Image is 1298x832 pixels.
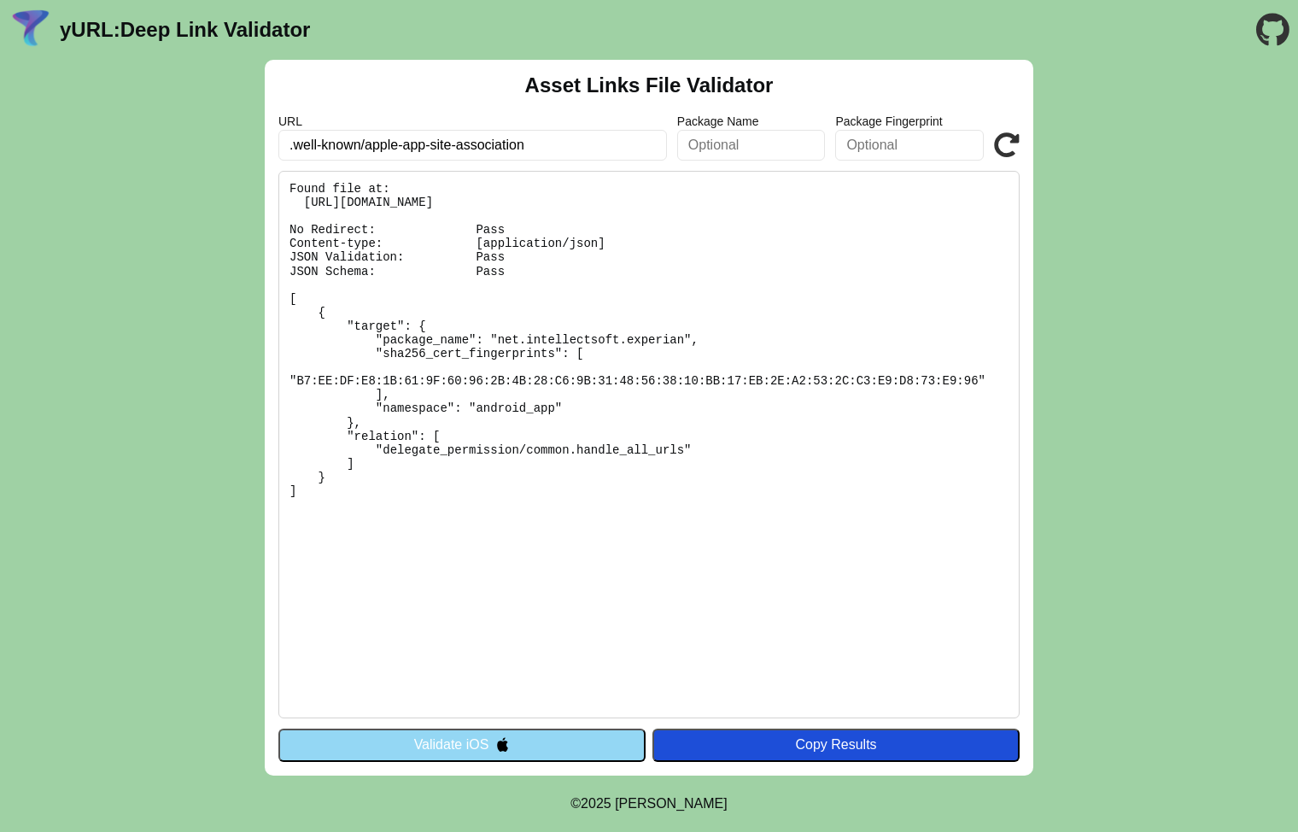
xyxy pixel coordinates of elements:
label: URL [278,114,667,128]
a: yURL:Deep Link Validator [60,18,310,42]
span: 2025 [581,796,611,811]
input: Optional [835,130,984,161]
input: Required [278,130,667,161]
a: Michael Ibragimchayev's Personal Site [615,796,728,811]
label: Package Fingerprint [835,114,984,128]
pre: Found file at: [URL][DOMAIN_NAME] No Redirect: Pass Content-type: [application/json] JSON Validat... [278,171,1020,718]
footer: © [570,776,727,832]
h2: Asset Links File Validator [525,73,774,97]
button: Validate iOS [278,729,646,761]
input: Optional [677,130,826,161]
label: Package Name [677,114,826,128]
img: yURL Logo [9,8,53,52]
div: Copy Results [661,737,1011,753]
button: Copy Results [652,729,1020,761]
img: appleIcon.svg [495,737,510,752]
